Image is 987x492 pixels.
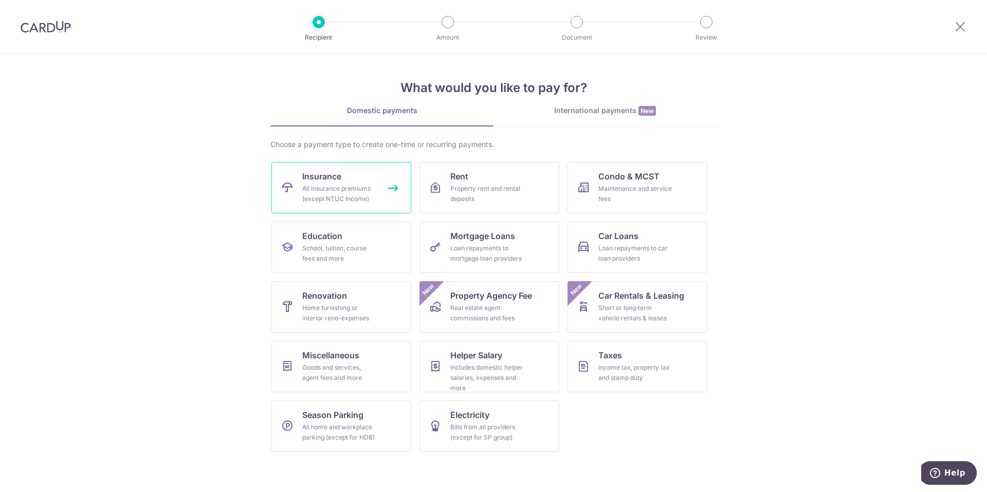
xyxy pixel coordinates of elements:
span: Property Agency Fee [450,289,532,302]
a: Helper SalaryIncludes domestic helper salaries, expenses and more [419,341,559,392]
span: Education [302,230,342,242]
span: Condo & MCST [598,170,660,183]
div: Bills from all providers (except for SP group) [450,422,524,443]
span: Rent [450,170,468,183]
span: Taxes [598,349,622,361]
span: Car Rentals & Leasing [598,289,684,302]
span: New [420,281,437,298]
div: Choose a payment type to create one-time or recurring payments. [270,139,717,150]
a: Car Rentals & LeasingShort or long‑term vehicle rentals & leasesNew [568,281,707,333]
div: Real estate agent commissions and fees [450,303,524,323]
div: Loan repayments to car loan providers [598,243,672,264]
span: Mortgage Loans [450,230,515,242]
div: Home furnishing or interior reno-expenses [302,303,376,323]
a: EducationSchool, tuition, course fees and more [271,222,411,273]
div: Includes domestic helper salaries, expenses and more [450,362,524,393]
p: Amount [410,32,486,43]
p: Recipient [281,32,357,43]
div: Goods and services, agent fees and more [302,362,376,383]
span: Miscellaneous [302,349,359,361]
a: TaxesIncome tax, property tax and stamp duty [568,341,707,392]
div: All home and workplace parking (except for HDB) [302,422,376,443]
div: Income tax, property tax and stamp duty [598,362,672,383]
span: Insurance [302,170,341,183]
span: New [638,106,656,116]
iframe: Opens a widget where you can find more information [921,461,977,487]
span: Renovation [302,289,347,302]
div: Domestic payments [270,105,493,116]
div: Loan repayments to mortgage loan providers [450,243,524,264]
div: Short or long‑term vehicle rentals & leases [598,303,672,323]
div: Property rent and rental deposits [450,184,524,204]
a: Property Agency FeeReal estate agent commissions and feesNew [419,281,559,333]
a: ElectricityBills from all providers (except for SP group) [419,400,559,452]
a: InsuranceAll insurance premiums (except NTUC Income) [271,162,411,213]
a: MiscellaneousGoods and services, agent fees and more [271,341,411,392]
h4: What would you like to pay for? [270,79,717,97]
p: Document [539,32,615,43]
a: Car LoansLoan repayments to car loan providers [568,222,707,273]
a: Condo & MCSTMaintenance and service fees [568,162,707,213]
span: Electricity [450,409,489,421]
span: Car Loans [598,230,638,242]
a: RenovationHome furnishing or interior reno-expenses [271,281,411,333]
a: Season ParkingAll home and workplace parking (except for HDB) [271,400,411,452]
span: Help [23,7,44,16]
span: New [568,281,585,298]
a: Mortgage LoansLoan repayments to mortgage loan providers [419,222,559,273]
div: All insurance premiums (except NTUC Income) [302,184,376,204]
div: School, tuition, course fees and more [302,243,376,264]
span: Helper Salary [450,349,502,361]
div: Maintenance and service fees [598,184,672,204]
span: Season Parking [302,409,363,421]
p: Review [668,32,744,43]
div: International payments [493,105,717,116]
img: CardUp [21,21,71,33]
a: RentProperty rent and rental deposits [419,162,559,213]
